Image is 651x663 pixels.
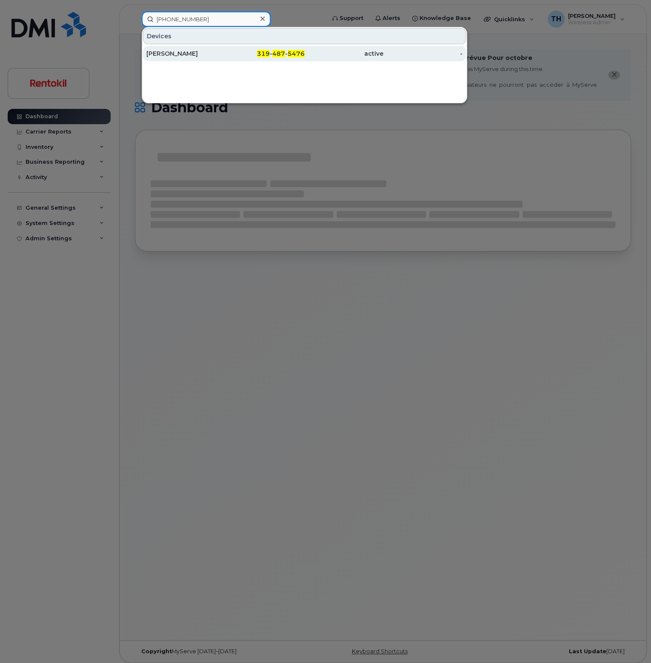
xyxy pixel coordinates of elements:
[305,49,384,58] div: active
[272,50,285,57] span: 487
[143,28,466,44] div: Devices
[383,49,463,58] div: -
[143,46,466,61] a: [PERSON_NAME]319-487-5476active-
[614,626,645,657] iframe: Messenger Launcher
[226,49,305,58] div: - -
[146,49,226,58] div: [PERSON_NAME]
[288,50,305,57] span: 5476
[257,50,270,57] span: 319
